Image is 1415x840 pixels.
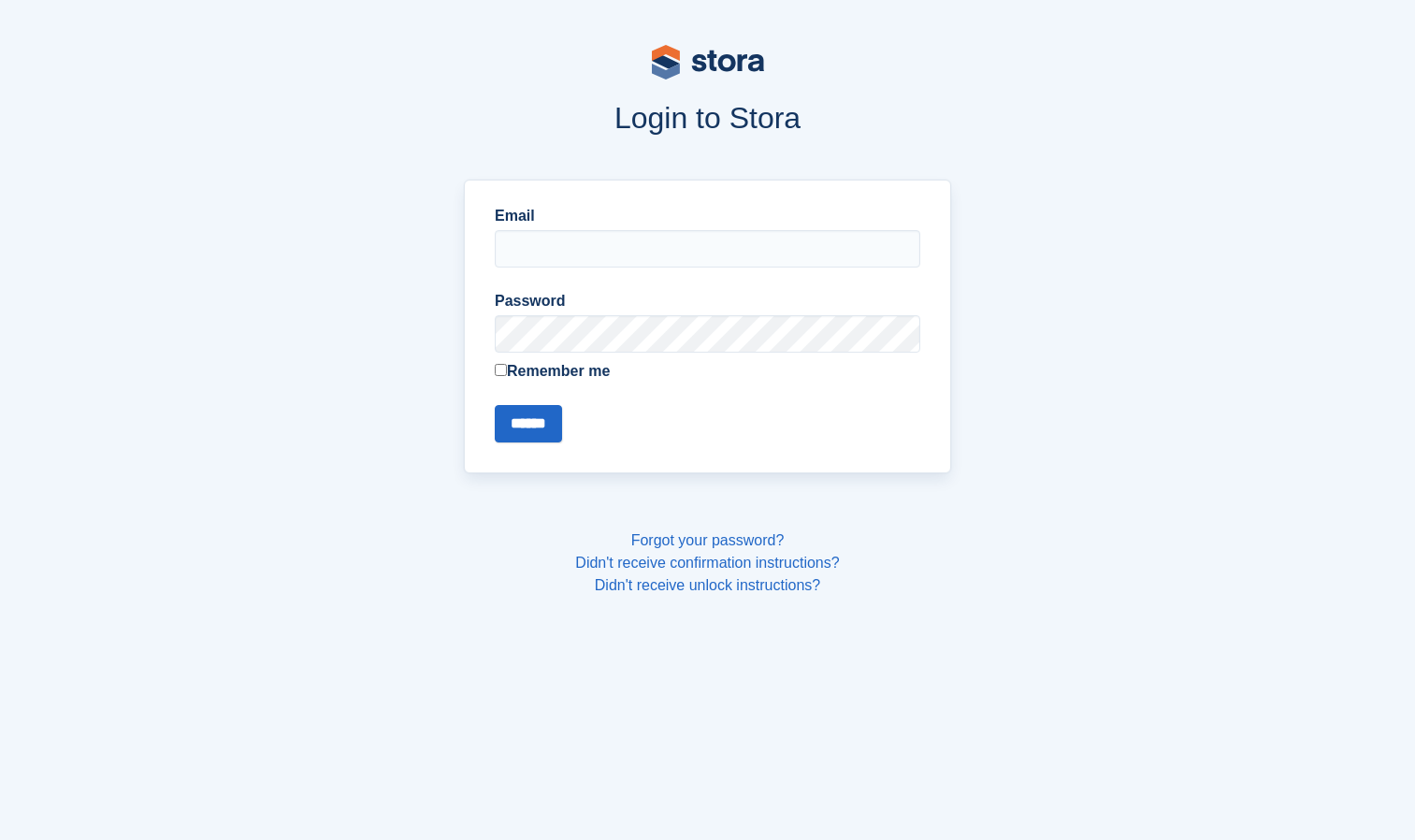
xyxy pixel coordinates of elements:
[631,532,785,548] a: Forgot your password?
[495,364,507,376] input: Remember me
[495,360,920,383] label: Remember me
[108,101,1308,135] h1: Login to Stora
[595,577,820,593] a: Didn't receive unlock instructions?
[575,555,839,571] a: Didn't receive confirmation instructions?
[495,290,920,312] label: Password
[652,45,764,80] img: stora-logo-53a41332b3708ae10de48c4981b4e9114cc0af31d8433b30ea865607fb682f29.svg
[495,205,920,227] label: Email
